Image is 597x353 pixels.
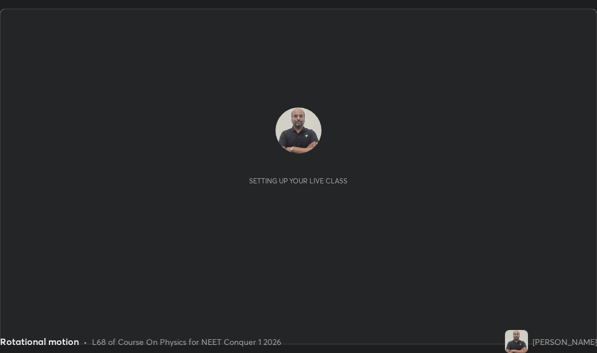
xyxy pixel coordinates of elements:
div: [PERSON_NAME] [533,336,597,348]
img: ad3d2bda629b4948a669726d637ff7c6.jpg [275,108,322,154]
div: L68 of Course On Physics for NEET Conquer 1 2026 [92,336,281,348]
div: Setting up your live class [249,176,347,185]
img: ad3d2bda629b4948a669726d637ff7c6.jpg [505,330,528,353]
div: • [83,336,87,348]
